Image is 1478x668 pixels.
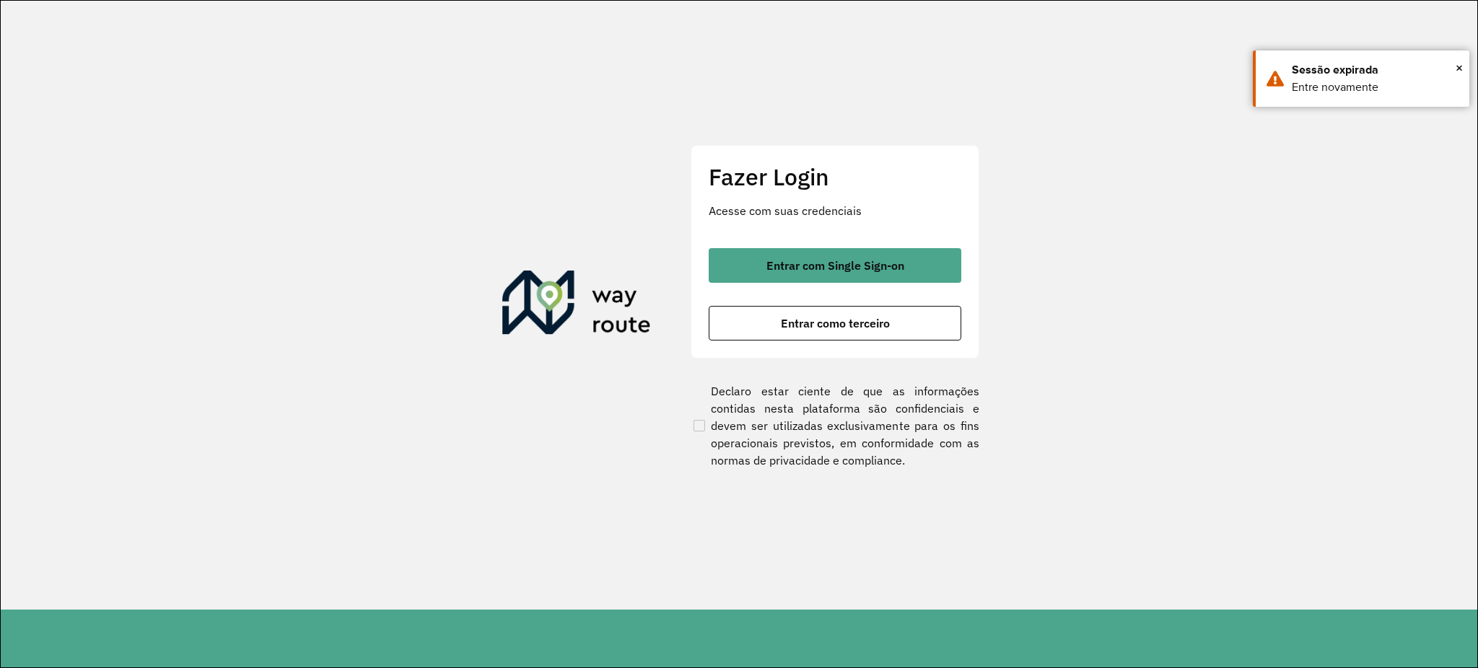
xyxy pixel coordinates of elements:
[1292,79,1459,96] div: Entre novamente
[766,260,904,271] span: Entrar com Single Sign-on
[1456,57,1463,79] span: ×
[709,202,961,219] p: Acesse com suas credenciais
[502,271,651,340] img: Roteirizador AmbevTech
[1292,61,1459,79] div: Sessão expirada
[691,382,979,469] label: Declaro estar ciente de que as informações contidas nesta plataforma são confidenciais e devem se...
[709,306,961,340] button: button
[709,248,961,283] button: button
[1456,57,1463,79] button: Close
[709,163,961,190] h2: Fazer Login
[781,317,890,329] span: Entrar como terceiro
